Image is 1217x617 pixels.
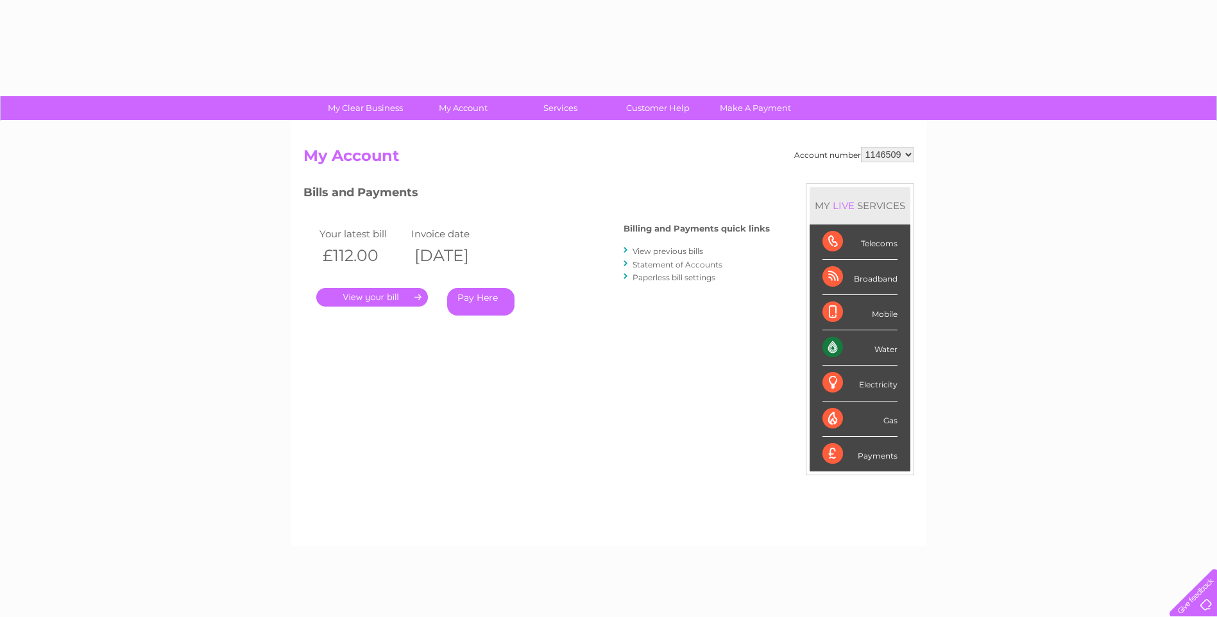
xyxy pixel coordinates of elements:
[822,437,898,471] div: Payments
[810,187,910,224] div: MY SERVICES
[447,288,515,316] a: Pay Here
[408,242,500,269] th: [DATE]
[794,147,914,162] div: Account number
[303,147,914,171] h2: My Account
[822,401,898,437] div: Gas
[410,96,516,120] a: My Account
[822,295,898,330] div: Mobile
[702,96,808,120] a: Make A Payment
[312,96,418,120] a: My Clear Business
[830,199,857,212] div: LIVE
[303,183,770,206] h3: Bills and Payments
[822,330,898,366] div: Water
[633,246,703,256] a: View previous bills
[605,96,711,120] a: Customer Help
[822,260,898,295] div: Broadband
[624,224,770,233] h4: Billing and Payments quick links
[822,224,898,260] div: Telecoms
[822,366,898,401] div: Electricity
[316,242,409,269] th: £112.00
[316,225,409,242] td: Your latest bill
[633,273,715,282] a: Paperless bill settings
[316,288,428,307] a: .
[408,225,500,242] td: Invoice date
[507,96,613,120] a: Services
[633,260,722,269] a: Statement of Accounts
